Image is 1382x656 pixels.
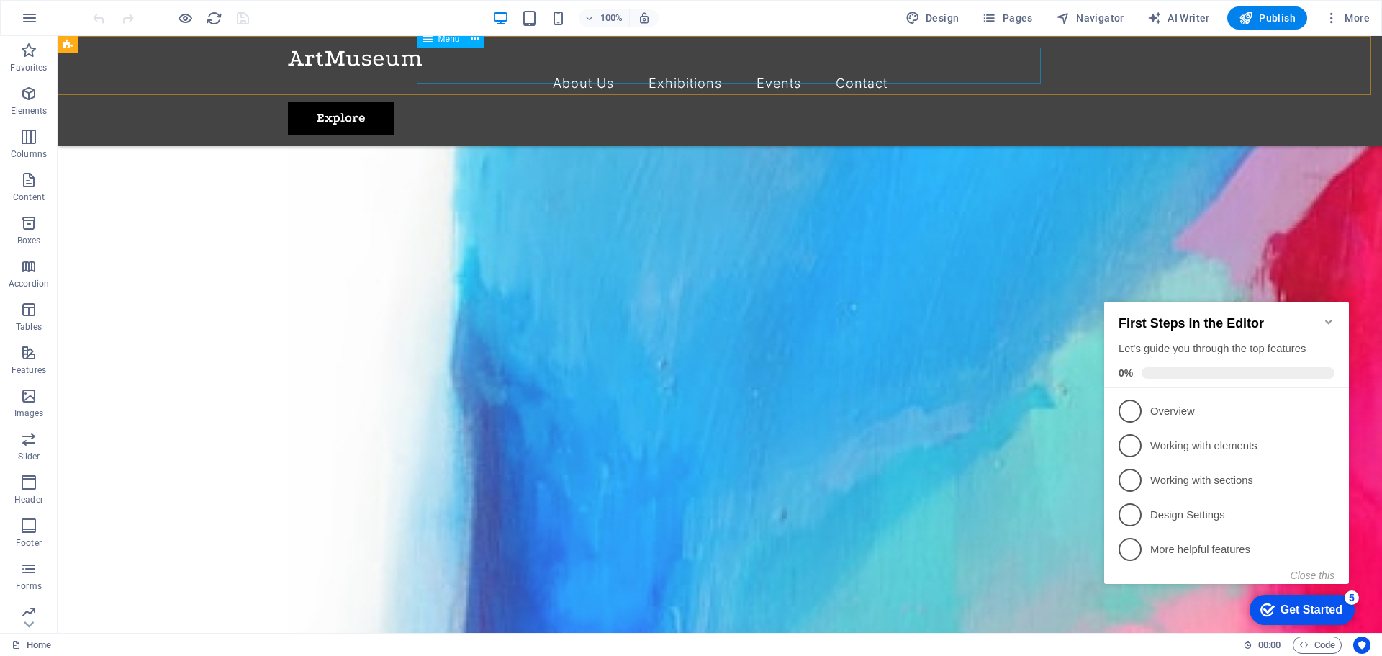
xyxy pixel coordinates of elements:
div: Get Started 5 items remaining, 0% complete [151,314,256,344]
span: Menu [438,35,460,43]
li: Overview [6,113,250,148]
li: More helpful features [6,251,250,286]
span: Navigator [1056,11,1124,25]
p: Working with sections [52,192,225,207]
p: Boxes [17,235,41,246]
button: 100% [579,9,630,27]
h6: 100% [600,9,623,27]
button: Publish [1227,6,1307,30]
li: Design Settings [6,217,250,251]
p: Forms [16,580,42,592]
p: Favorites [10,62,47,73]
p: More helpful features [52,261,225,277]
p: Content [13,192,45,203]
span: 00 00 [1258,637,1281,654]
span: Code [1299,637,1335,654]
span: : [1268,639,1270,650]
p: Accordion [9,278,49,289]
a: Click to cancel selection. Double-click to open Pages [12,637,51,654]
p: Slider [18,451,40,462]
p: Elements [11,105,48,117]
button: Close this [192,289,236,300]
div: 5 [246,310,261,324]
li: Working with sections [6,182,250,217]
p: Tables [16,321,42,333]
li: Working with elements [6,148,250,182]
button: Navigator [1050,6,1130,30]
p: Header [14,494,43,506]
p: Images [14,408,44,419]
span: More [1324,11,1370,25]
button: More [1319,6,1376,30]
button: Pages [976,6,1038,30]
button: Design [900,6,965,30]
button: Usercentrics [1353,637,1370,654]
p: Working with elements [52,158,225,173]
p: Design Settings [52,227,225,242]
p: Features [12,364,46,376]
span: Pages [982,11,1032,25]
i: Reload page [206,10,222,27]
button: reload [205,9,222,27]
i: On resize automatically adjust zoom level to fit chosen device. [638,12,651,24]
h2: First Steps in the Editor [20,35,236,50]
p: Overview [52,123,225,138]
div: Let's guide you through the top features [20,60,236,76]
div: Get Started [182,323,244,336]
span: Publish [1239,11,1296,25]
div: Minimize checklist [225,35,236,47]
button: Click here to leave preview mode and continue editing [176,9,194,27]
p: Footer [16,537,42,549]
div: Design (Ctrl+Alt+Y) [900,6,965,30]
span: AI Writer [1147,11,1210,25]
h6: Session time [1243,637,1281,654]
button: AI Writer [1142,6,1216,30]
span: Design [905,11,959,25]
button: Code [1293,637,1342,654]
p: Columns [11,148,47,160]
span: 0% [20,86,43,98]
